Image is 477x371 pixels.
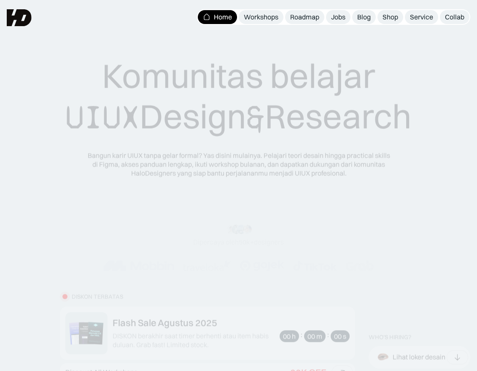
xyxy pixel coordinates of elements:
span: UIUX [65,97,140,137]
div: 00 m [307,332,322,341]
a: Workshops [239,10,283,24]
div: 00 h [283,332,296,341]
a: Shop [377,10,403,24]
div: Shop [383,13,398,22]
div: WHO’S HIRING? [369,334,411,341]
div: : [301,330,302,339]
a: Roadmap [285,10,324,24]
div: diskon terbatas [72,293,123,300]
div: Service [410,13,433,22]
div: Roadmap [290,13,319,22]
span: 50k+ [239,238,254,246]
div: Blog [357,13,371,22]
div: Home [214,13,232,22]
div: 00 s [334,332,346,341]
div: Lihat loker desain [393,353,445,362]
div: : [327,330,329,339]
div: Jobs [331,13,345,22]
div: Flash Sale Agustus 2025 [113,317,217,328]
div: DISKON berakhir saat timer berhenti atau item habis duluan. Grab fast! Limited stock. [113,332,275,349]
span: & [246,97,265,137]
a: Blog [352,10,376,24]
div: Workshops [244,13,278,22]
a: Jobs [326,10,350,24]
div: Bangun karir UIUX tanpa gelar formal? Yas disini mulainya. Pelajari teori desain hingga practical... [87,151,391,177]
a: Home [198,10,237,24]
a: Service [405,10,438,24]
div: Collab [445,13,464,22]
div: Komunitas belajar Design Research [65,55,412,137]
div: Dipercaya oleh designers [193,238,284,247]
a: Collab [440,10,469,24]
